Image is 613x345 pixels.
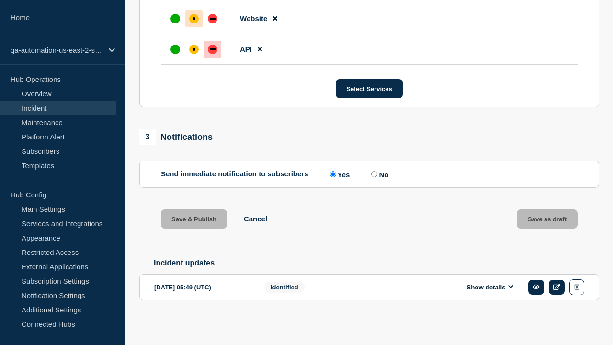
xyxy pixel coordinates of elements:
[161,170,308,179] p: Send immediate notification to subscribers
[264,282,305,293] span: Identified
[244,215,267,223] button: Cancel
[328,170,350,179] label: Yes
[240,45,252,53] span: API
[161,209,227,229] button: Save & Publish
[170,45,180,54] div: up
[11,46,102,54] p: qa-automation-us-east-2-staging
[517,209,578,229] button: Save as draft
[240,14,267,23] span: Website
[336,79,402,98] button: Select Services
[208,14,217,23] div: down
[139,129,156,145] span: 3
[464,283,516,291] button: Show details
[369,170,388,179] label: No
[371,171,377,177] input: No
[189,14,199,23] div: affected
[330,171,336,177] input: Yes
[189,45,199,54] div: affected
[139,129,213,145] div: Notifications
[154,259,599,267] h2: Incident updates
[154,279,250,295] div: [DATE] 05:49 (UTC)
[170,14,180,23] div: up
[161,170,578,179] div: Send immediate notification to subscribers
[208,45,217,54] div: down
